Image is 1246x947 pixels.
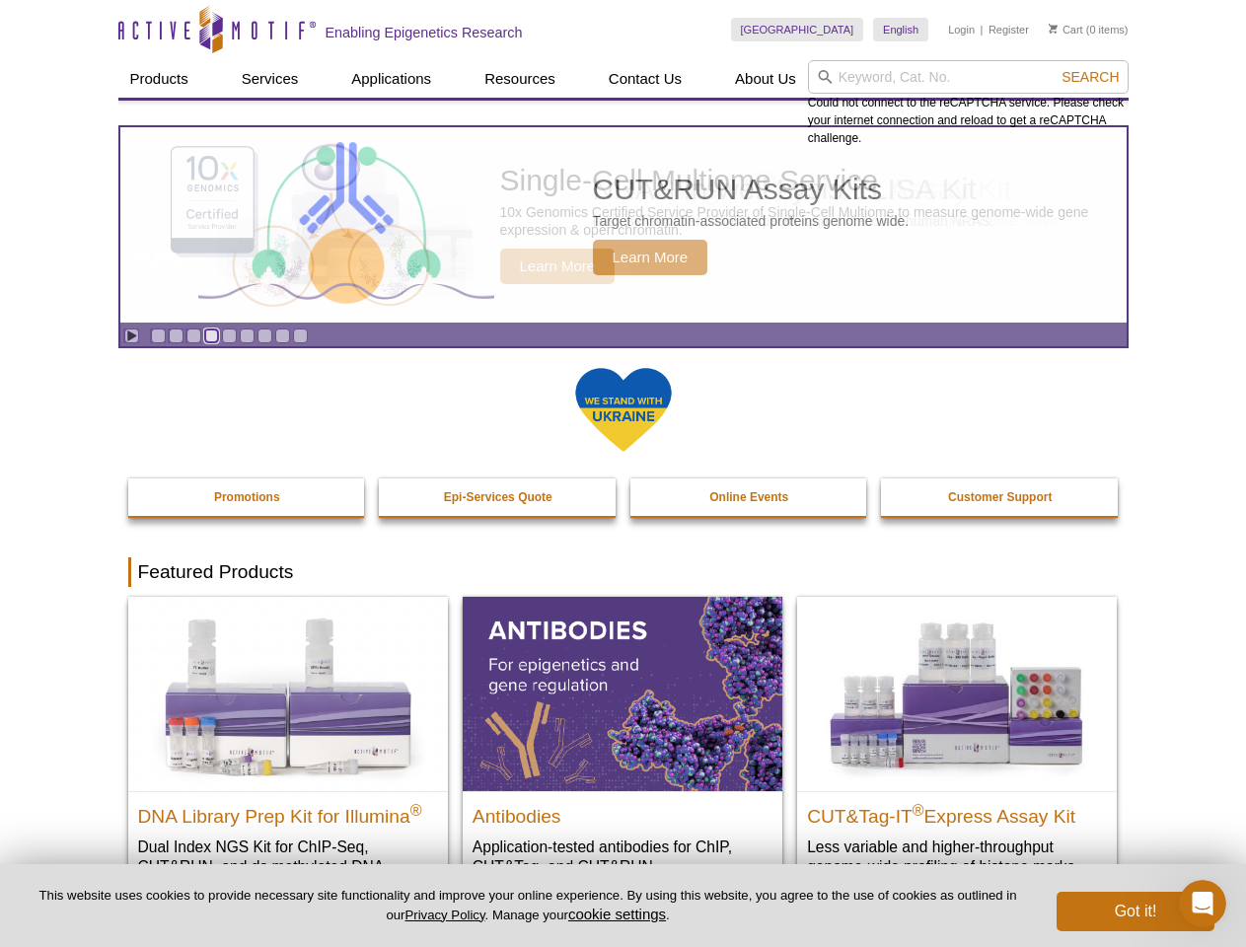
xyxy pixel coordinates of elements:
a: Go to slide 9 [293,328,308,343]
button: Search [1056,68,1125,86]
p: Application-tested antibodies for ChIP, CUT&Tag, and CUT&RUN. [473,837,772,877]
button: Got it! [1057,892,1214,931]
h2: DNA Library Prep Kit for Illumina [138,797,438,827]
a: Resources [473,60,567,98]
iframe: Intercom live chat [1179,880,1226,927]
img: DNA Library Prep Kit for Illumina [128,597,448,790]
div: Could not connect to the reCAPTCHA service. Please check your internet connection and reload to g... [808,60,1129,147]
span: Search [1062,69,1119,85]
strong: Promotions [214,490,280,504]
img: We Stand With Ukraine [574,366,673,454]
a: [GEOGRAPHIC_DATA] [731,18,864,41]
a: Customer Support [881,478,1120,516]
a: Go to slide 5 [222,328,237,343]
a: Epi-Services Quote [379,478,618,516]
img: All Antibodies [463,597,782,790]
h2: Featured Products [128,557,1119,587]
strong: Online Events [709,490,788,504]
a: Go to slide 6 [240,328,255,343]
sup: ® [913,801,924,818]
article: CUT&RUN Assay Kits [120,127,1127,323]
a: Promotions [128,478,367,516]
p: Target chromatin-associated proteins genome wide. [593,212,910,230]
h2: CUT&Tag-IT Express Assay Kit [807,797,1107,827]
span: Learn More [593,240,708,275]
a: Contact Us [597,60,694,98]
p: Less variable and higher-throughput genome-wide profiling of histone marks​. [807,837,1107,877]
a: Online Events [630,478,869,516]
h2: Enabling Epigenetics Research [326,24,523,41]
li: | [981,18,984,41]
a: All Antibodies Antibodies Application-tested antibodies for ChIP, CUT&Tag, and CUT&RUN. [463,597,782,896]
a: Register [989,23,1029,36]
a: DNA Library Prep Kit for Illumina DNA Library Prep Kit for Illumina® Dual Index NGS Kit for ChIP-... [128,597,448,915]
a: Go to slide 8 [275,328,290,343]
p: This website uses cookies to provide necessary site functionality and improve your online experie... [32,887,1024,924]
a: Services [230,60,311,98]
a: Privacy Policy [404,908,484,922]
a: About Us [723,60,808,98]
li: (0 items) [1049,18,1129,41]
h2: CUT&RUN Assay Kits [593,175,910,204]
h2: Antibodies [473,797,772,827]
a: CUT&RUN Assay Kits CUT&RUN Assay Kits Target chromatin-associated proteins genome wide. Learn More [120,127,1127,323]
a: Go to slide 4 [204,328,219,343]
strong: Epi-Services Quote [444,490,552,504]
img: Your Cart [1049,24,1058,34]
strong: Customer Support [948,490,1052,504]
a: Applications [339,60,443,98]
a: Go to slide 3 [186,328,201,343]
img: CUT&RUN Assay Kits [198,135,494,316]
a: Login [948,23,975,36]
input: Keyword, Cat. No. [808,60,1129,94]
a: English [873,18,928,41]
a: CUT&Tag-IT® Express Assay Kit CUT&Tag-IT®Express Assay Kit Less variable and higher-throughput ge... [797,597,1117,896]
a: Go to slide 7 [257,328,272,343]
a: Go to slide 2 [169,328,183,343]
a: Toggle autoplay [124,328,139,343]
a: Go to slide 1 [151,328,166,343]
button: cookie settings [568,906,666,922]
a: Cart [1049,23,1083,36]
img: CUT&Tag-IT® Express Assay Kit [797,597,1117,790]
sup: ® [410,801,422,818]
p: Dual Index NGS Kit for ChIP-Seq, CUT&RUN, and ds methylated DNA assays. [138,837,438,897]
a: Products [118,60,200,98]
